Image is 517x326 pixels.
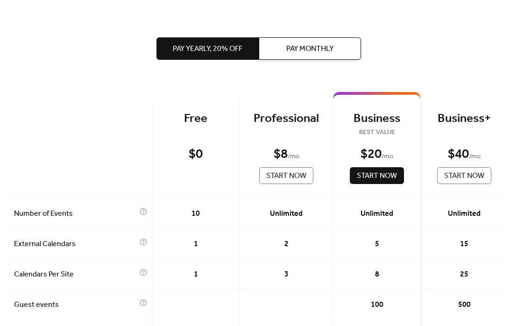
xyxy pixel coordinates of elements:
[14,239,137,250] span: External Calendars
[254,111,319,127] div: Professional
[173,43,242,55] span: Pay Yearly, 20% off
[284,239,289,250] span: 2
[347,111,406,127] div: Business
[166,111,225,127] div: Free
[14,269,137,280] span: Calendars Per Site
[444,170,484,182] span: Start Now
[437,167,491,184] button: Start Now
[458,299,471,311] span: 500
[375,239,379,250] span: 5
[286,43,333,55] span: Pay Monthly
[189,146,203,163] div: $ 0
[357,170,397,182] span: Start Now
[191,208,200,220] span: 10
[274,146,288,163] div: $ 8
[288,151,299,163] span: / mo
[382,151,393,163] span: / mo
[194,269,198,280] span: 1
[350,167,404,184] button: Start Now
[371,299,383,311] span: 100
[270,208,303,220] span: Unlimited
[194,239,198,250] span: 1
[284,269,289,280] span: 3
[460,239,468,250] span: 15
[361,146,382,163] div: $ 20
[156,37,259,60] button: Pay Yearly, 20% off
[435,111,494,127] div: Business+
[448,146,469,163] div: $ 40
[259,167,313,184] button: Start Now
[460,269,468,280] span: 25
[266,170,306,182] span: Start Now
[448,208,481,220] span: Unlimited
[259,37,361,60] button: Pay Monthly
[14,208,137,220] span: Number of Events
[361,208,393,220] span: Unlimited
[375,269,379,280] span: 8
[469,151,481,163] span: / mo
[14,299,137,311] span: Guest events
[347,127,406,138] span: BEST VALUE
